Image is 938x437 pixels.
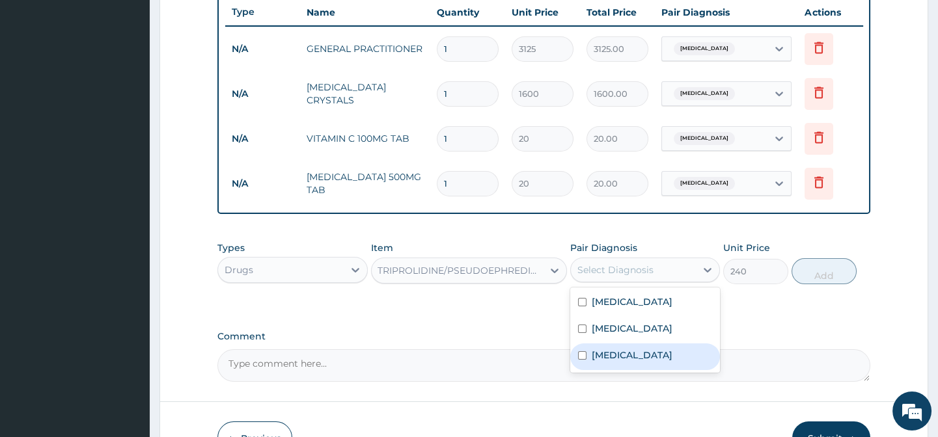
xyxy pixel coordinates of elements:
[225,127,300,151] td: N/A
[592,349,672,362] label: [MEDICAL_DATA]
[225,172,300,196] td: N/A
[225,37,300,61] td: N/A
[68,73,219,90] div: Chat with us now
[225,82,300,106] td: N/A
[300,126,430,152] td: VITAMIN C 100MG TAB
[674,177,735,190] span: [MEDICAL_DATA]
[217,331,870,342] label: Comment
[570,241,637,254] label: Pair Diagnosis
[592,322,672,335] label: [MEDICAL_DATA]
[577,263,654,276] div: Select Diagnosis
[225,263,253,276] div: Drugs
[723,241,770,254] label: Unit Price
[378,264,544,277] div: TRIPROLIDINE/PSEUDOEPHREDINE 2.5/60MG TAB
[674,132,735,145] span: [MEDICAL_DATA]
[371,241,393,254] label: Item
[214,7,245,38] div: Minimize live chat window
[76,134,180,265] span: We're online!
[592,295,672,308] label: [MEDICAL_DATA]
[300,74,430,113] td: [MEDICAL_DATA] CRYSTALS
[7,295,248,341] textarea: Type your message and hit 'Enter'
[674,87,735,100] span: [MEDICAL_DATA]
[300,36,430,62] td: GENERAL PRACTITIONER
[24,65,53,98] img: d_794563401_company_1708531726252_794563401
[674,42,735,55] span: [MEDICAL_DATA]
[300,164,430,203] td: [MEDICAL_DATA] 500MG TAB
[792,258,857,284] button: Add
[217,243,245,254] label: Types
